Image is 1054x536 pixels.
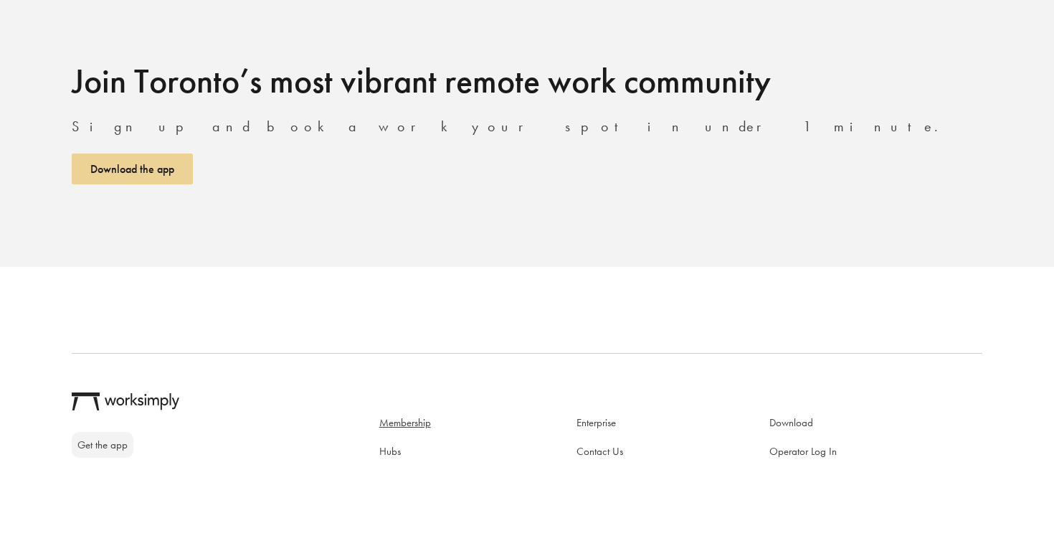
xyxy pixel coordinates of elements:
[72,154,193,184] a: Download the app
[72,432,133,458] a: Get the app
[379,444,401,459] a: Hubs
[72,117,982,136] p: Sign up and book a work your spot in under 1 minute.
[576,444,623,459] a: Contact Us
[769,444,837,459] a: Operator Log In
[576,415,616,430] a: Enterprise
[72,392,179,410] img: Worksimply
[72,59,982,103] h2: Join Toronto’s most vibrant remote work community
[769,415,813,430] a: Download
[379,415,431,430] a: Membership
